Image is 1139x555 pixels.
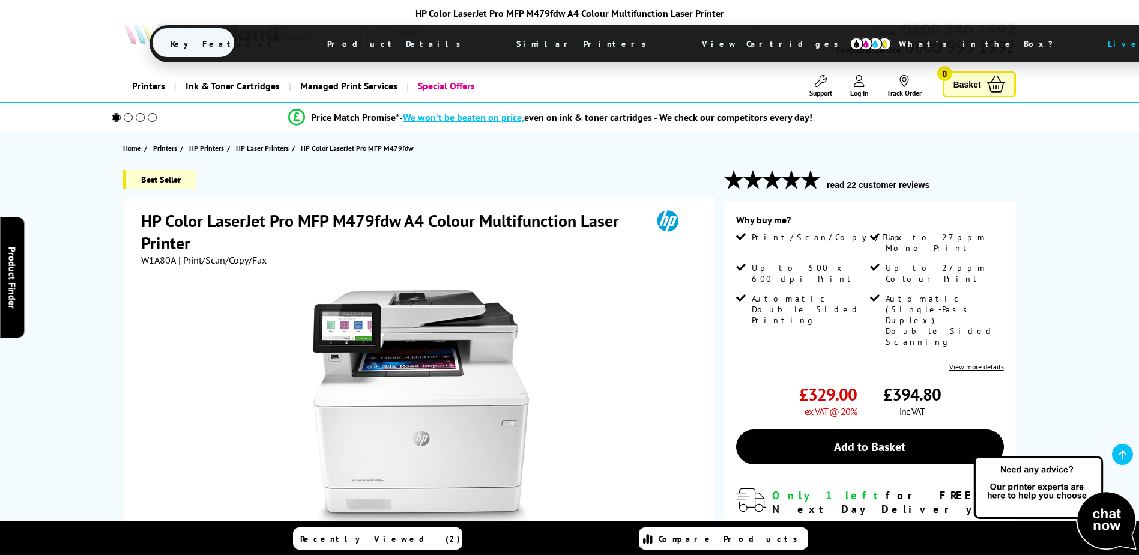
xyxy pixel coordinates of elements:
span: HP Laser Printers [236,142,289,154]
a: Home [123,142,144,154]
span: HP Printers [189,142,224,154]
span: Similar Printers [498,29,671,58]
span: Recently Viewed (2) [300,533,461,544]
span: Print/Scan/Copy/Fax [752,232,906,243]
a: Ink & Toner Cartridges [174,71,289,102]
a: HP Color LaserJet Pro MFP M479fdw [301,142,417,154]
a: Recently Viewed (2) [293,527,462,550]
li: modal_Promise [95,107,1006,128]
span: Printers [153,142,177,154]
span: £329.00 [799,383,857,405]
span: Key Features [153,29,296,58]
span: Up to 600 x 600 dpi Print [752,262,867,284]
span: Support [809,88,832,97]
div: Why buy me? [736,214,1004,232]
span: We won’t be beaten on price, [403,111,524,123]
span: Only 1 left [772,488,886,502]
div: for FREE Next Day Delivery [772,488,1004,516]
img: cmyk-icon.svg [850,37,892,50]
span: Best Seller [123,170,196,189]
span: Order in the next for Free Delivery [DATE] 26 September! [772,518,970,544]
a: Basket 0 [943,71,1016,97]
span: Price Match Promise* [311,111,399,123]
div: modal_delivery [736,488,1004,544]
div: HP Color LaserJet Pro MFP M479fdw A4 Colour Multifunction Laser Printer [150,7,990,19]
span: Product Finder [6,247,18,309]
span: Product Details [309,29,485,58]
span: Basket [953,76,981,92]
a: HP Laser Printers [236,142,292,154]
span: Home [123,142,141,154]
img: HP Color LaserJet Pro MFP M479fdw [303,290,539,526]
a: Log In [850,75,869,97]
span: inc VAT [899,405,925,417]
span: What’s in the Box? [881,29,1083,58]
span: Up to 27ppm Colour Print [886,262,1001,284]
span: ex VAT @ 20% [805,405,857,417]
span: Automatic (Single-Pass Duplex) Double Sided Scanning [886,293,1001,347]
h1: HP Color LaserJet Pro MFP M479fdw A4 Colour Multifunction Laser Printer [141,210,640,254]
a: Track Order [887,75,922,97]
span: Ink & Toner Cartridges [186,71,280,102]
a: Managed Print Services [289,71,406,102]
a: Printers [123,71,174,102]
span: Up to 27ppm Mono Print [886,232,1001,253]
a: Special Offers [406,71,484,102]
span: W1A80A [141,254,176,266]
span: 0 [937,66,952,81]
img: HP [640,210,695,232]
a: Printers [153,142,180,154]
div: - even on ink & toner cartridges - We check our competitors every day! [399,111,812,123]
img: Open Live Chat window [971,454,1139,553]
span: View Cartridges [684,28,868,59]
span: Compare Products [659,533,804,544]
a: View more details [949,362,1004,371]
span: 1h, 37m [841,518,874,530]
span: Automatic Double Sided Printing [752,293,867,326]
span: | Print/Scan/Copy/Fax [178,254,267,266]
a: Support [809,75,832,97]
span: Log In [850,88,869,97]
span: HP Color LaserJet Pro MFP M479fdw [301,142,414,154]
a: Compare Products [639,527,808,550]
button: read 22 customer reviews [823,180,933,190]
a: Add to Basket [736,429,1004,464]
a: HP Printers [189,142,227,154]
span: £394.80 [883,383,941,405]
